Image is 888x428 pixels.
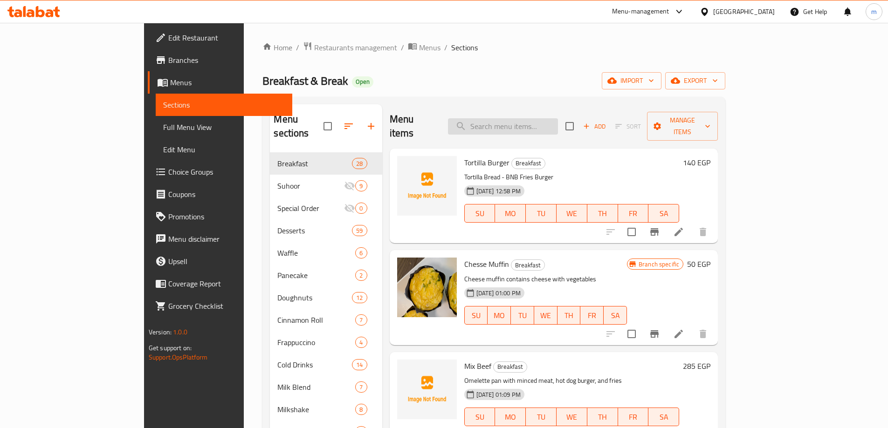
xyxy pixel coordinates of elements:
[538,309,554,322] span: WE
[557,408,587,426] button: WE
[652,410,675,424] span: SA
[277,337,355,348] div: Frappuccino
[622,222,641,242] span: Select to update
[355,247,367,258] div: items
[148,161,292,183] a: Choice Groups
[262,70,348,91] span: Breakfast & Break
[270,398,382,421] div: Milkshake8
[356,405,366,414] span: 8
[352,359,367,370] div: items
[464,171,680,183] p: Tortilla Bread - BNB Fries Burger
[352,293,366,302] span: 12
[352,76,373,88] div: Open
[356,316,366,325] span: 7
[270,242,382,264] div: Waffle6
[587,204,618,223] button: TH
[654,115,710,138] span: Manage items
[277,203,344,214] div: Special Order
[534,306,558,325] button: WE
[277,292,352,303] div: Doughnuts
[526,408,557,426] button: TU
[148,49,292,71] a: Branches
[635,260,683,269] span: Branch specific
[713,7,775,17] div: [GEOGRAPHIC_DATA]
[355,180,367,191] div: items
[344,203,355,214] svg: Inactive section
[607,309,623,322] span: SA
[277,225,352,236] span: Desserts
[558,306,581,325] button: TH
[515,309,530,322] span: TU
[355,381,367,393] div: items
[561,309,577,322] span: TH
[149,351,208,363] a: Support.OpsPlatform
[270,152,382,175] div: Breakfast28
[356,204,366,213] span: 0
[277,158,352,169] span: Breakfast
[148,272,292,295] a: Coverage Report
[579,119,609,134] span: Add item
[168,32,285,43] span: Edit Restaurant
[156,94,292,116] a: Sections
[149,342,192,354] span: Get support on:
[277,247,355,258] div: Waffle
[390,112,437,140] h2: Menu items
[314,42,397,53] span: Restaurants management
[464,375,680,387] p: Omelette pan with minced meat, hot dog burger, and fries
[360,115,382,137] button: Add section
[148,228,292,250] a: Menu disclaimer
[604,306,627,325] button: SA
[673,226,684,238] a: Edit menu item
[397,258,457,317] img: Chesse Muffin
[683,360,710,373] h6: 285 EGP
[648,204,679,223] button: SA
[692,323,714,345] button: delete
[149,326,172,338] span: Version:
[609,119,647,134] span: Select section first
[168,54,285,66] span: Branches
[493,361,527,373] div: Breakfast
[262,41,725,54] nav: breadcrumb
[277,270,355,281] div: Panecake
[352,225,367,236] div: items
[464,156,509,170] span: Tortilla Burger
[401,42,404,53] li: /
[356,249,366,258] span: 6
[464,408,496,426] button: SU
[397,156,457,216] img: Tortilla Burger
[511,306,534,325] button: TU
[692,221,714,243] button: delete
[560,116,579,136] span: Select section
[473,390,524,399] span: [DATE] 01:09 PM
[168,189,285,200] span: Coupons
[495,204,526,223] button: MO
[352,159,366,168] span: 28
[277,314,355,326] span: Cinnamon Roll
[560,410,584,424] span: WE
[491,309,507,322] span: MO
[296,42,299,53] li: /
[168,211,285,222] span: Promotions
[526,204,557,223] button: TU
[168,166,285,177] span: Choice Groups
[163,122,285,133] span: Full Menu View
[512,158,545,169] span: Breakfast
[173,326,187,338] span: 1.0.0
[464,359,491,373] span: Mix Beef
[270,309,382,331] div: Cinnamon Roll7
[648,408,679,426] button: SA
[277,381,355,393] div: Milk Blend
[587,408,618,426] button: TH
[591,410,614,424] span: TH
[494,361,527,372] span: Breakfast
[277,404,355,415] div: Milkshake
[148,27,292,49] a: Edit Restaurant
[618,204,649,223] button: FR
[163,99,285,110] span: Sections
[444,42,447,53] li: /
[488,306,511,325] button: MO
[591,207,614,220] span: TH
[352,226,366,235] span: 59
